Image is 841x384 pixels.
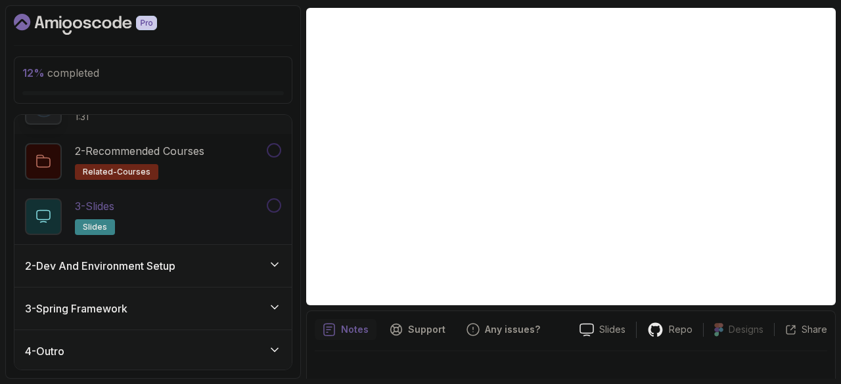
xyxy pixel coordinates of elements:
p: Support [408,323,445,336]
p: 3 - Slides [75,198,114,214]
button: Share [774,323,827,336]
span: slides [83,222,107,232]
button: 2-Dev And Environment Setup [14,245,292,287]
button: 2-Recommended Coursesrelated-courses [25,143,281,180]
p: 2 - Recommended Courses [75,143,204,159]
button: notes button [315,319,376,340]
span: completed [22,66,99,79]
h3: 4 - Outro [25,343,64,359]
p: Slides [599,323,625,336]
button: 3-Slidesslides [25,198,281,235]
p: Designs [729,323,763,336]
h3: 2 - Dev And Environment Setup [25,258,175,274]
a: Dashboard [14,14,187,35]
span: related-courses [83,167,150,177]
p: Share [802,323,827,336]
button: 3-Spring Framework [14,288,292,330]
p: Repo [669,323,693,336]
iframe: To enrich screen reader interactions, please activate Accessibility in Grammarly extension settings [306,8,836,305]
p: Notes [341,323,369,336]
span: 12 % [22,66,45,79]
button: Support button [382,319,453,340]
h3: 3 - Spring Framework [25,301,127,316]
button: Feedback button [459,319,548,340]
p: Any issues? [485,323,540,336]
button: 4-Outro [14,330,292,372]
a: Repo [637,322,703,338]
a: Slides [569,323,636,337]
p: 1:31 [75,110,131,123]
